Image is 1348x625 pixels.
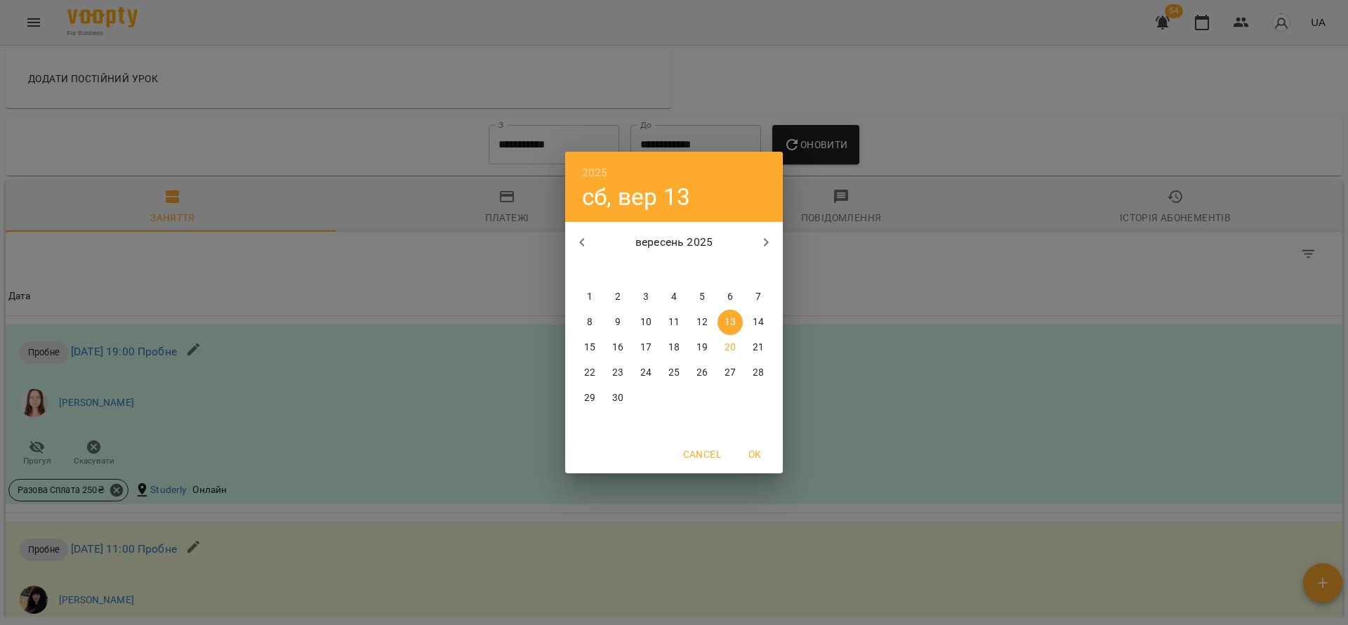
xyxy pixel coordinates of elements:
p: 9 [615,315,621,329]
span: чт [661,263,687,277]
p: 2 [615,290,621,304]
button: 19 [689,335,715,360]
p: 30 [612,391,623,405]
p: 8 [587,315,593,329]
p: 17 [640,341,652,355]
button: 26 [689,360,715,386]
button: 17 [633,335,659,360]
button: 12 [689,310,715,335]
span: пн [577,263,602,277]
button: 30 [605,386,630,411]
button: Cancel [678,442,727,467]
p: 12 [696,315,708,329]
button: 3 [633,284,659,310]
button: 23 [605,360,630,386]
button: 11 [661,310,687,335]
button: 18 [661,335,687,360]
p: 10 [640,315,652,329]
p: 15 [584,341,595,355]
button: 6 [718,284,743,310]
span: OK [738,446,772,463]
p: 27 [725,366,736,380]
p: 22 [584,366,595,380]
button: 28 [746,360,771,386]
span: Cancel [683,446,721,463]
span: вт [605,263,630,277]
button: 5 [689,284,715,310]
p: 14 [753,315,764,329]
button: 29 [577,386,602,411]
button: OK [732,442,777,467]
p: 11 [668,315,680,329]
p: 3 [643,290,649,304]
span: сб [718,263,743,277]
button: 4 [661,284,687,310]
button: 15 [577,335,602,360]
button: 20 [718,335,743,360]
p: 16 [612,341,623,355]
p: 26 [696,366,708,380]
button: 24 [633,360,659,386]
p: 25 [668,366,680,380]
button: 22 [577,360,602,386]
p: 28 [753,366,764,380]
p: 1 [587,290,593,304]
button: 8 [577,310,602,335]
p: 5 [699,290,705,304]
button: 14 [746,310,771,335]
button: 2 [605,284,630,310]
p: 23 [612,366,623,380]
button: 16 [605,335,630,360]
button: 25 [661,360,687,386]
p: 13 [725,315,736,329]
p: 6 [727,290,733,304]
button: 7 [746,284,771,310]
p: 7 [755,290,761,304]
button: 9 [605,310,630,335]
p: 18 [668,341,680,355]
button: 21 [746,335,771,360]
button: 1 [577,284,602,310]
button: сб, вер 13 [582,183,690,211]
span: нд [746,263,771,277]
button: 13 [718,310,743,335]
p: 19 [696,341,708,355]
span: пт [689,263,715,277]
span: ср [633,263,659,277]
p: вересень 2025 [599,234,750,251]
button: 2025 [582,163,608,183]
p: 24 [640,366,652,380]
p: 4 [671,290,677,304]
p: 20 [725,341,736,355]
button: 10 [633,310,659,335]
p: 29 [584,391,595,405]
p: 21 [753,341,764,355]
button: 27 [718,360,743,386]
